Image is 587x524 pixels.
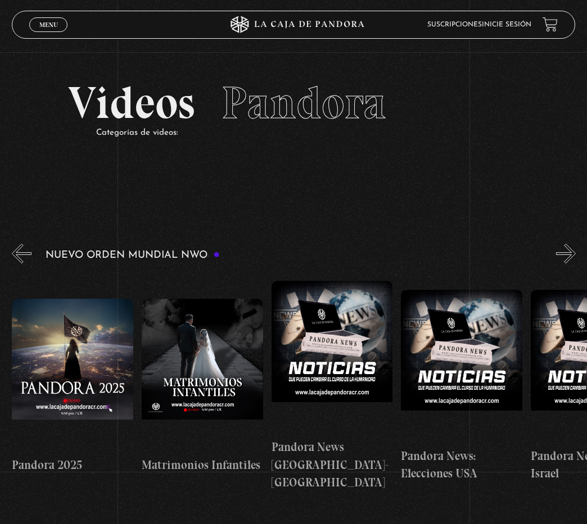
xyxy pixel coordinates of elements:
h4: Matrimonios Infantiles [142,456,263,474]
a: View your shopping cart [543,17,558,32]
a: Pandora News [GEOGRAPHIC_DATA]-[GEOGRAPHIC_DATA] [272,272,393,500]
p: Categorías de videos: [96,125,519,140]
a: Suscripciones [427,21,482,28]
span: Menu [39,21,58,28]
h2: Videos [68,80,519,125]
h4: Pandora News [GEOGRAPHIC_DATA]-[GEOGRAPHIC_DATA] [272,438,393,491]
a: Pandora 2025 [12,272,133,500]
a: Pandora News: Elecciones USA [401,272,522,500]
span: Cerrar [35,30,62,38]
button: Previous [12,244,31,263]
button: Next [556,244,576,263]
h4: Pandora News: Elecciones USA [401,447,522,482]
a: Inicie sesión [482,21,531,28]
span: Pandora [222,76,386,130]
h3: Nuevo Orden Mundial NWO [46,250,220,261]
h4: Pandora 2025 [12,456,133,474]
a: Matrimonios Infantiles [142,272,263,500]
